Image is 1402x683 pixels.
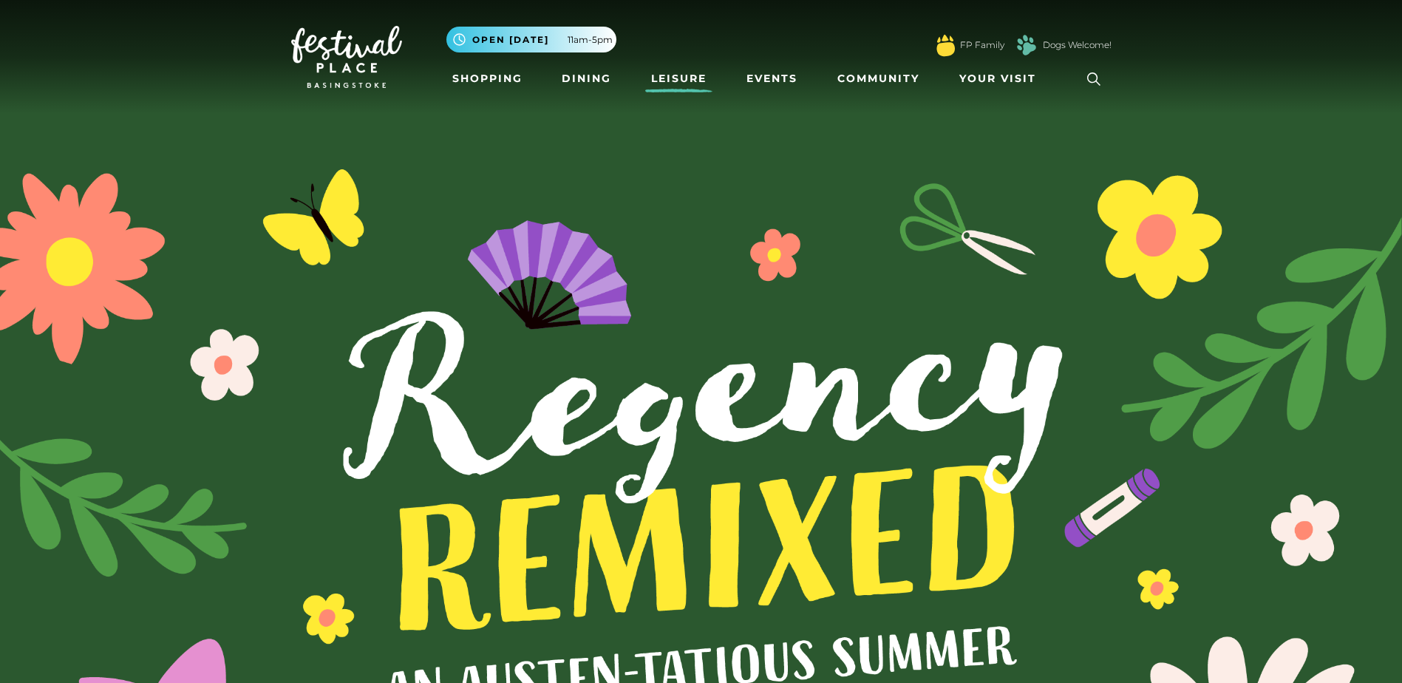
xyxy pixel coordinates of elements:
[472,33,549,47] span: Open [DATE]
[741,65,803,92] a: Events
[568,33,613,47] span: 11am-5pm
[953,65,1049,92] a: Your Visit
[446,65,528,92] a: Shopping
[556,65,617,92] a: Dining
[1043,38,1112,52] a: Dogs Welcome!
[446,27,616,52] button: Open [DATE] 11am-5pm
[960,38,1004,52] a: FP Family
[645,65,712,92] a: Leisure
[959,71,1036,86] span: Your Visit
[291,26,402,88] img: Festival Place Logo
[831,65,925,92] a: Community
